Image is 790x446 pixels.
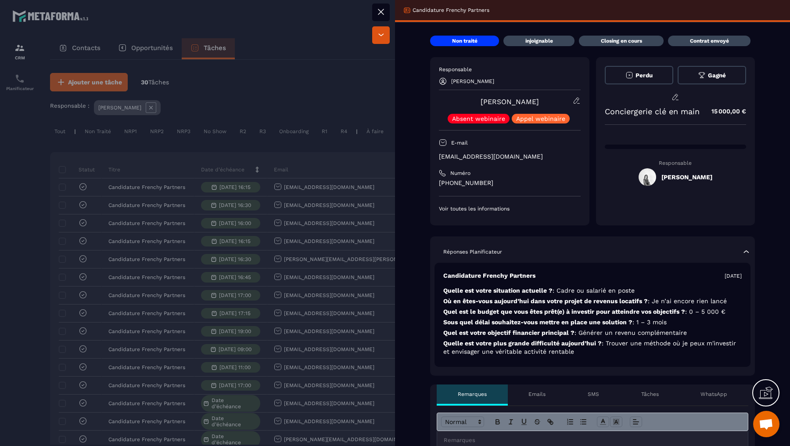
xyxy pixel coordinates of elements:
p: Candidature Frenchy Partners [413,7,489,14]
p: Conciergerie clé en main [605,107,700,116]
p: Quelle est votre situation actuelle ? [443,286,742,295]
p: E-mail [451,139,468,146]
p: 15 000,00 € [703,103,746,120]
p: injoignable [525,37,553,44]
button: Gagné [678,66,746,84]
p: Où en êtes-vous aujourd’hui dans votre projet de revenus locatifs ? [443,297,742,305]
p: Tâches [641,391,659,398]
p: Voir toutes les informations [439,205,581,212]
p: Absent webinaire [452,116,505,122]
div: Ouvrir le chat [753,411,779,437]
p: Réponses Planificateur [443,248,502,255]
p: Emails [528,391,546,398]
p: Contrat envoyé [690,37,729,44]
span: Gagné [708,72,726,79]
p: Quel est le budget que vous êtes prêt(e) à investir pour atteindre vos objectifs ? [443,308,742,316]
p: SMS [588,391,599,398]
span: Perdu [636,72,653,79]
a: [PERSON_NAME] [481,98,539,106]
button: Perdu [605,66,673,84]
p: Quelle est votre plus grande difficulté aujourd’hui ? [443,339,742,356]
p: Remarques [458,391,487,398]
span: : 1 – 3 mois [632,319,667,326]
span: : Cadre ou salarié en poste [553,287,635,294]
p: Closing en cours [601,37,642,44]
p: WhatsApp [700,391,727,398]
span: : 0 – 5 000 € [685,308,725,315]
p: Appel webinaire [516,116,565,122]
p: Numéro [450,170,470,177]
p: Responsable [439,66,581,73]
p: Responsable [605,160,747,166]
span: : Générer un revenu complémentaire [575,329,687,336]
p: [DATE] [725,272,742,279]
p: Non traité [452,37,478,44]
p: [PHONE_NUMBER] [439,179,581,187]
p: Quel est votre objectif financier principal ? [443,329,742,337]
p: Candidature Frenchy Partners [443,272,535,280]
p: Sous quel délai souhaitez-vous mettre en place une solution ? [443,318,742,326]
h5: [PERSON_NAME] [661,174,712,181]
p: [EMAIL_ADDRESS][DOMAIN_NAME] [439,152,581,161]
span: : Je n’ai encore rien lancé [648,297,727,305]
p: [PERSON_NAME] [451,78,494,84]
